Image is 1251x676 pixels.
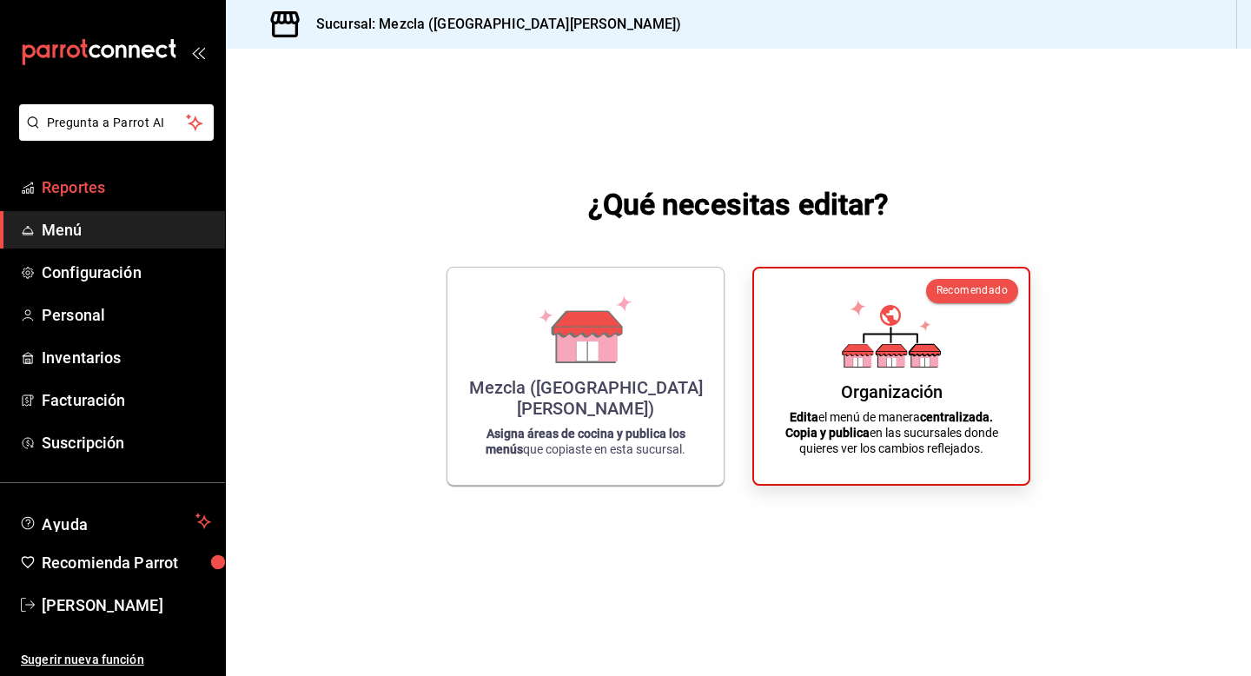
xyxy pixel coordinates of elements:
[12,126,214,144] a: Pregunta a Parrot AI
[486,427,685,456] strong: Asigna áreas de cocina y publica los menús
[42,551,211,574] span: Recomienda Parrot
[19,104,214,141] button: Pregunta a Parrot AI
[21,651,211,669] span: Sugerir nueva función
[790,410,818,424] strong: Edita
[191,45,205,59] button: open_drawer_menu
[47,114,187,132] span: Pregunta a Parrot AI
[841,381,943,402] div: Organización
[468,426,703,457] p: que copiaste en esta sucursal.
[42,261,211,284] span: Configuración
[42,593,211,617] span: [PERSON_NAME]
[42,388,211,412] span: Facturación
[42,511,189,532] span: Ayuda
[937,284,1008,296] span: Recomendado
[920,410,993,424] strong: centralizada.
[42,218,211,242] span: Menú
[588,183,890,225] h1: ¿Qué necesitas editar?
[42,303,211,327] span: Personal
[785,426,870,440] strong: Copia y publica
[302,14,681,35] h3: Sucursal: Mezcla ([GEOGRAPHIC_DATA][PERSON_NAME])
[42,346,211,369] span: Inventarios
[42,431,211,454] span: Suscripción
[468,377,703,419] div: Mezcla ([GEOGRAPHIC_DATA][PERSON_NAME])
[42,176,211,199] span: Reportes
[775,409,1008,456] p: el menú de manera en las sucursales donde quieres ver los cambios reflejados.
